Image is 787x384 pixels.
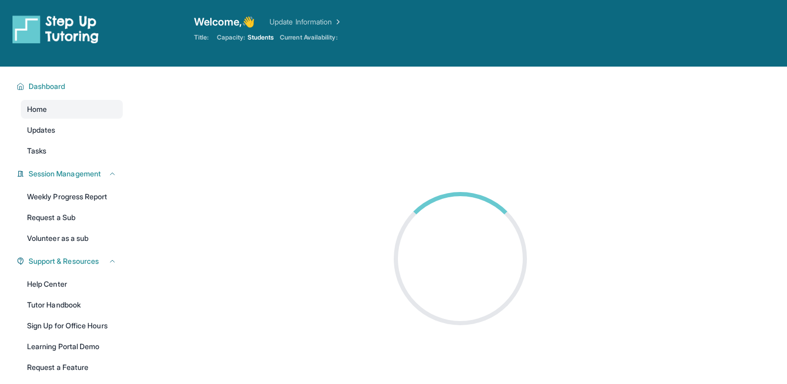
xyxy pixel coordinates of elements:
span: Tasks [27,146,46,156]
span: Support & Resources [29,256,99,266]
a: Sign Up for Office Hours [21,316,123,335]
a: Volunteer as a sub [21,229,123,248]
span: Home [27,104,47,114]
a: Update Information [269,17,342,27]
button: Support & Resources [24,256,117,266]
span: Students [248,33,274,42]
a: Learning Portal Demo [21,337,123,356]
span: Title: [194,33,209,42]
button: Dashboard [24,81,117,92]
img: logo [12,15,99,44]
span: Session Management [29,169,101,179]
span: Updates [27,125,56,135]
a: Home [21,100,123,119]
img: Chevron Right [332,17,342,27]
a: Tutor Handbook [21,296,123,314]
span: Current Availability: [280,33,337,42]
span: Dashboard [29,81,66,92]
span: Capacity: [217,33,246,42]
a: Help Center [21,275,123,293]
a: Weekly Progress Report [21,187,123,206]
a: Request a Sub [21,208,123,227]
a: Request a Feature [21,358,123,377]
span: Welcome, 👋 [194,15,255,29]
a: Tasks [21,142,123,160]
a: Updates [21,121,123,139]
button: Session Management [24,169,117,179]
